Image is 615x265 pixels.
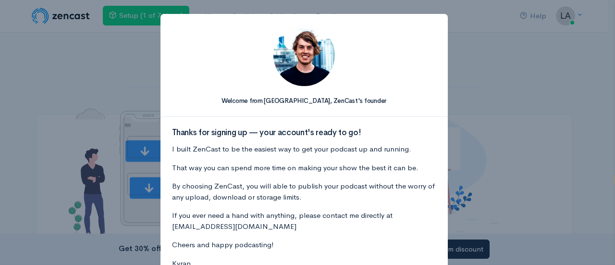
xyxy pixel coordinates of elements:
p: Cheers and happy podcasting! [172,240,436,251]
p: I built ZenCast to be the easiest way to get your podcast up and running. [172,144,436,155]
p: That way you can spend more time on making your show the best it can be. [172,163,436,174]
iframe: gist-messenger-bubble-iframe [582,232,605,255]
h5: Welcome from [GEOGRAPHIC_DATA], ZenCast's founder [172,98,436,104]
h3: Thanks for signing up — your account's ready to go! [172,128,436,138]
p: If you ever need a hand with anything, please contact me directly at [EMAIL_ADDRESS][DOMAIN_NAME] [172,210,436,232]
p: By choosing ZenCast, you will able to publish your podcast without the worry of any upload, downl... [172,181,436,202]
